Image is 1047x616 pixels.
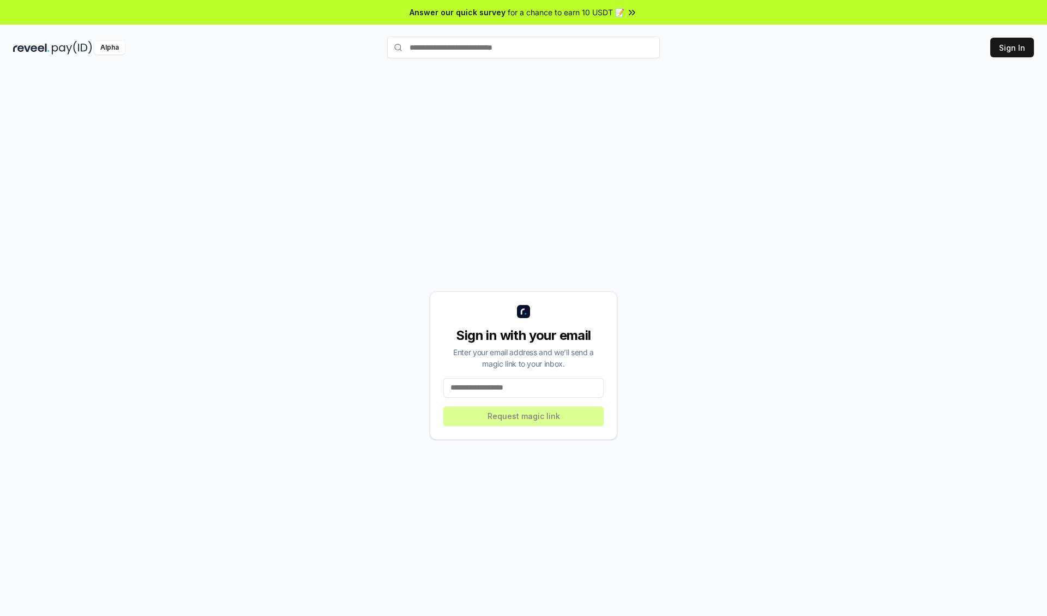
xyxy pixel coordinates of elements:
img: logo_small [517,305,530,318]
div: Enter your email address and we’ll send a magic link to your inbox. [443,346,604,369]
div: Alpha [94,41,125,55]
button: Sign In [990,38,1034,57]
img: reveel_dark [13,41,50,55]
img: pay_id [52,41,92,55]
div: Sign in with your email [443,327,604,344]
span: Answer our quick survey [410,7,506,18]
span: for a chance to earn 10 USDT 📝 [508,7,624,18]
